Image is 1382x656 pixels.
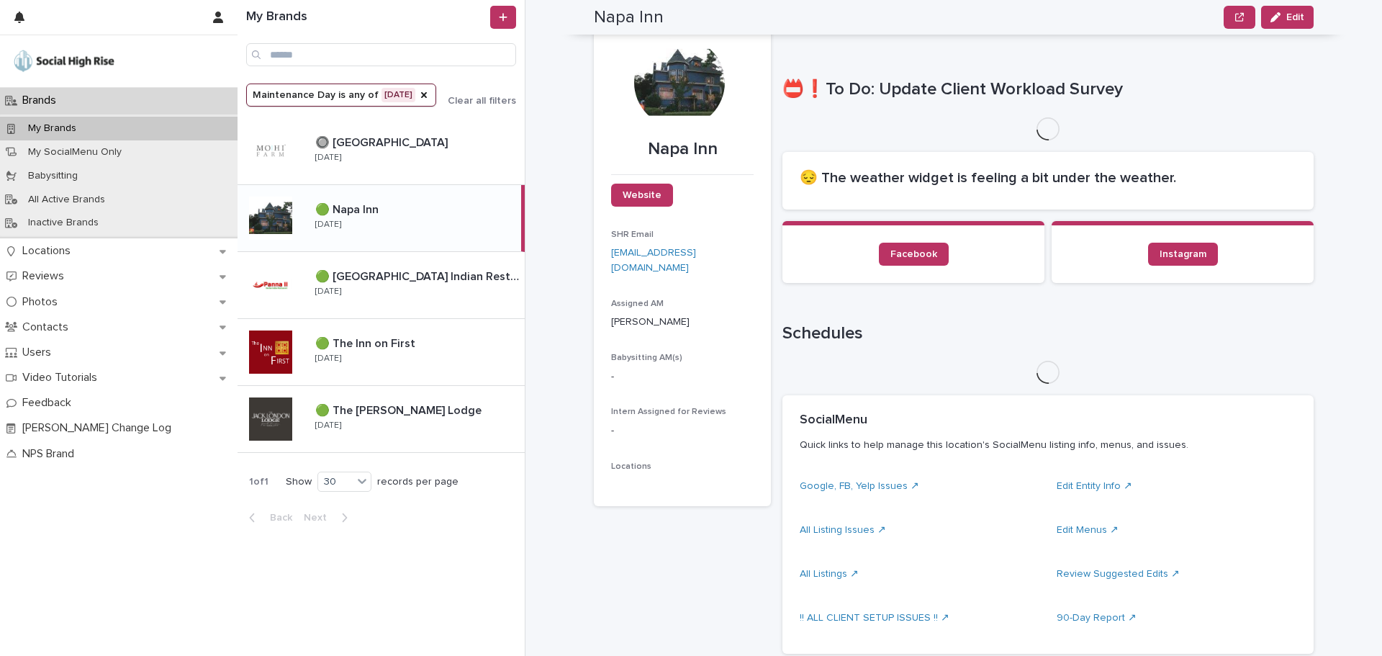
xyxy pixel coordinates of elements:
[436,96,516,106] button: Clear all filters
[611,230,654,239] span: SHR Email
[246,43,516,66] input: Search
[246,84,436,107] button: Maintenance Day
[304,513,335,523] span: Next
[1057,569,1180,579] a: Review Suggested Edits ↗
[1148,243,1218,266] a: Instagram
[800,525,886,535] a: All Listing Issues ↗
[611,315,754,330] p: [PERSON_NAME]
[1261,6,1314,29] button: Edit
[611,423,754,439] p: -
[238,464,280,500] p: 1 of 1
[315,287,341,297] p: [DATE]
[17,244,82,258] p: Locations
[1057,481,1132,491] a: Edit Entity Info ↗
[611,408,726,416] span: Intern Assigned for Reviews
[17,217,110,229] p: Inactive Brands
[238,386,525,453] a: 🟢 The [PERSON_NAME] Lodge🟢 The [PERSON_NAME] Lodge [DATE]
[17,146,133,158] p: My SocialMenu Only
[17,170,89,182] p: Babysitting
[17,94,68,107] p: Brands
[1286,12,1304,22] span: Edit
[800,481,919,491] a: Google, FB, Yelp Issues ↗
[315,401,484,418] p: 🟢 The [PERSON_NAME] Lodge
[246,9,487,25] h1: My Brands
[261,513,292,523] span: Back
[318,475,353,490] div: 30
[315,334,418,351] p: 🟢 The Inn on First
[448,96,516,106] span: Clear all filters
[611,300,664,308] span: Assigned AM
[782,79,1314,100] h1: 📛❗To Do: Update Client Workload Survey
[17,447,86,461] p: NPS Brand
[286,476,312,488] p: Show
[315,200,381,217] p: 🟢 Napa Inn
[17,421,183,435] p: [PERSON_NAME] Change Log
[315,421,341,431] p: [DATE]
[238,118,525,185] a: 🔘 [GEOGRAPHIC_DATA]🔘 [GEOGRAPHIC_DATA] [DATE]
[782,323,1314,344] h1: Schedules
[623,190,661,200] span: Website
[17,122,88,135] p: My Brands
[315,153,341,163] p: [DATE]
[1160,249,1206,259] span: Instagram
[800,569,859,579] a: All Listings ↗
[17,194,117,206] p: All Active Brands
[1057,525,1119,535] a: Edit Menus ↗
[611,139,754,160] p: Napa Inn
[238,252,525,319] a: 🟢 [GEOGRAPHIC_DATA] Indian Restaurant🟢 [GEOGRAPHIC_DATA] Indian Restaurant [DATE]
[17,269,76,283] p: Reviews
[800,439,1291,451] p: Quick links to help manage this location's SocialMenu listing info, menus, and issues.
[12,47,117,76] img: o5DnuTxEQV6sW9jFYBBf
[800,413,867,428] h2: SocialMenu
[238,511,298,524] button: Back
[611,369,754,385] p: -
[17,396,83,410] p: Feedback
[594,7,664,28] h2: Napa Inn
[315,220,341,230] p: [DATE]
[17,346,63,359] p: Users
[17,295,69,309] p: Photos
[611,354,682,362] span: Babysitting AM(s)
[611,248,696,273] a: [EMAIL_ADDRESS][DOMAIN_NAME]
[611,184,673,207] a: Website
[1057,613,1137,623] a: 90-Day Report ↗
[238,319,525,386] a: 🟢 The Inn on First🟢 The Inn on First [DATE]
[879,243,949,266] a: Facebook
[315,267,522,284] p: 🟢 [GEOGRAPHIC_DATA] Indian Restaurant
[315,354,341,364] p: [DATE]
[800,613,949,623] a: !! ALL CLIENT SETUP ISSUES !! ↗
[17,320,80,334] p: Contacts
[377,476,459,488] p: records per page
[238,185,525,252] a: 🟢 Napa Inn🟢 Napa Inn [DATE]
[800,169,1296,187] h2: 😔 The weather widget is feeling a bit under the weather.
[890,249,937,259] span: Facebook
[17,371,109,385] p: Video Tutorials
[611,462,651,471] span: Locations
[298,511,359,524] button: Next
[315,133,451,150] p: 🔘 [GEOGRAPHIC_DATA]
